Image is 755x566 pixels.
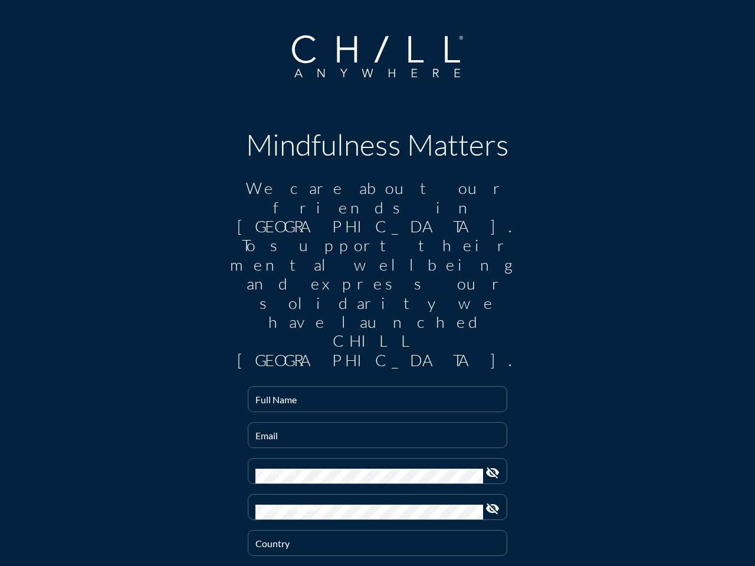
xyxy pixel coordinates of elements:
input: Full Name [255,397,500,412]
input: Country [255,541,500,555]
i: visibility_off [485,466,500,480]
input: Email [255,433,500,447]
input: Password [255,469,483,483]
input: Confirm Password [255,505,483,519]
i: visibility_off [485,502,500,516]
div: We care about our friends in [GEOGRAPHIC_DATA]. To support their mental wellbeing and express our... [224,179,531,370]
img: Company Logo [292,35,463,77]
h1: Mindfulness Matters [224,127,531,162]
